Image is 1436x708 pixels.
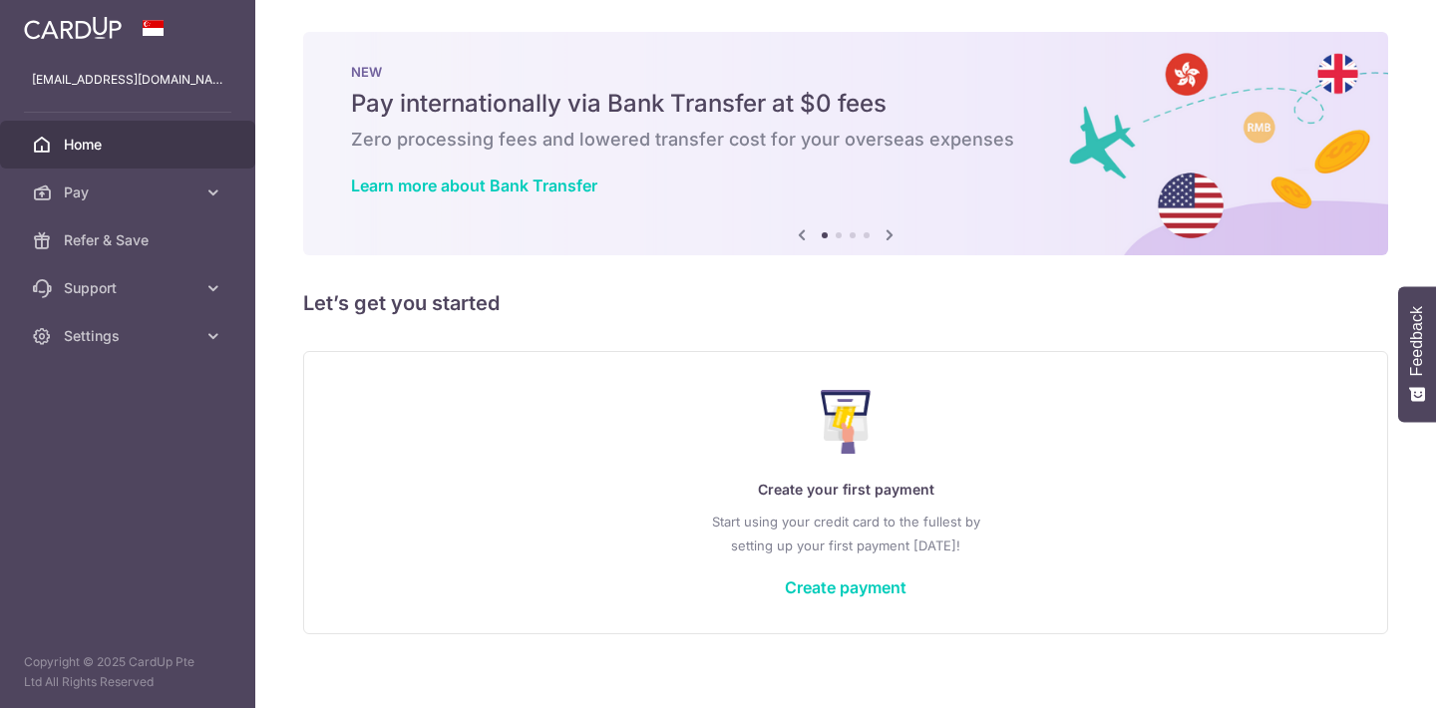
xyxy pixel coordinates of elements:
[351,88,1340,120] h5: Pay internationally via Bank Transfer at $0 fees
[1398,286,1436,422] button: Feedback - Show survey
[64,326,195,346] span: Settings
[351,64,1340,80] p: NEW
[32,70,223,90] p: [EMAIL_ADDRESS][DOMAIN_NAME]
[1408,306,1426,376] span: Feedback
[351,128,1340,152] h6: Zero processing fees and lowered transfer cost for your overseas expenses
[24,16,122,40] img: CardUp
[785,577,906,597] a: Create payment
[303,287,1388,319] h5: Let’s get you started
[344,510,1347,557] p: Start using your credit card to the fullest by setting up your first payment [DATE]!
[351,176,597,195] a: Learn more about Bank Transfer
[64,135,195,155] span: Home
[64,278,195,298] span: Support
[303,32,1388,255] img: Bank transfer banner
[64,182,195,202] span: Pay
[821,390,872,454] img: Make Payment
[64,230,195,250] span: Refer & Save
[344,478,1347,502] p: Create your first payment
